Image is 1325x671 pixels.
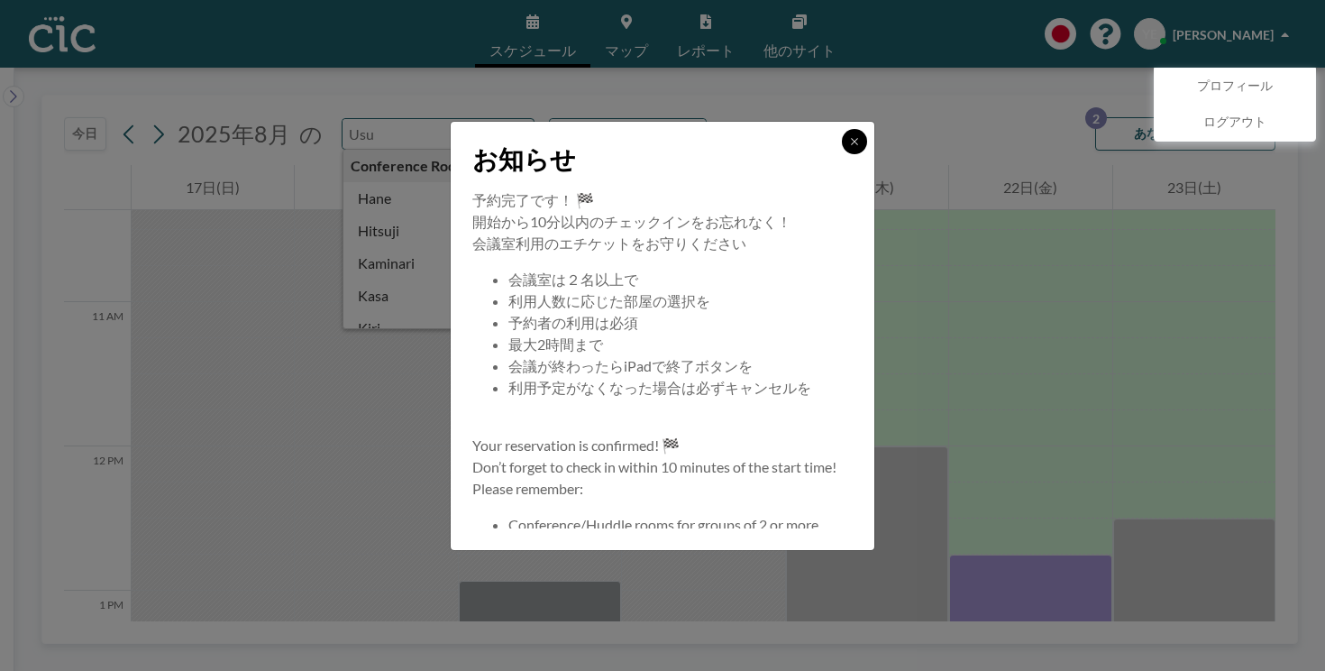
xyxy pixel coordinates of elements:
a: ログアウト [1155,105,1315,141]
span: Conference/Huddle rooms for groups of 2 or more [508,516,818,533]
span: 会議が終わったらiPadで終了ボタンを [508,357,753,374]
span: 会議室利用のエチケットをお守りください [472,234,746,252]
span: 最大2時間まで [508,335,603,353]
span: 利用予定がなくなった場合は必ずキャンセルを [508,379,811,396]
span: Please remember: [472,480,583,497]
span: プロフィール [1197,78,1273,96]
span: 予約者の利用は必須 [508,314,638,331]
a: プロフィール [1155,69,1315,105]
span: Your reservation is confirmed! 🏁 [472,437,680,454]
span: 利用人数に応じた部屋の選択を [508,292,710,309]
span: 予約完了です！ 🏁 [472,191,594,208]
span: 開始から10分以内のチェックインをお忘れなく！ [472,213,791,230]
span: お知らせ [472,143,576,175]
span: 会議室は２名以上で [508,271,638,288]
span: ログアウト [1203,114,1266,132]
span: Don’t forget to check in within 10 minutes of the start time! [472,458,836,475]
